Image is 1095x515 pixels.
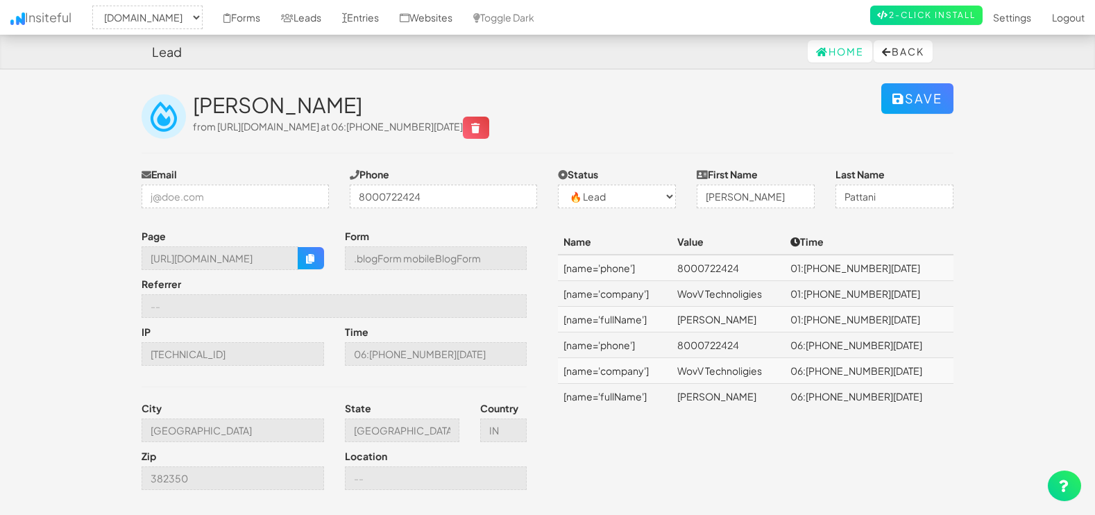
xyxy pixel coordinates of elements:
input: -- [142,342,324,366]
td: 01:[PHONE_NUMBER][DATE] [785,255,953,281]
td: 8000722424 [672,255,785,281]
label: IP [142,325,151,339]
a: Home [808,40,872,62]
input: -- [480,419,527,442]
td: 06:[PHONE_NUMBER][DATE] [785,332,953,358]
label: Last Name [835,167,885,181]
label: Status [558,167,598,181]
label: Zip [142,449,156,463]
th: Name [558,229,672,255]
input: (123)-456-7890 [350,185,537,208]
td: [name='phone'] [558,255,672,281]
td: 06:[PHONE_NUMBER][DATE] [785,384,953,410]
td: [PERSON_NAME] [672,307,785,332]
input: -- [345,466,527,490]
td: [name='fullName'] [558,307,672,332]
td: [name='company'] [558,281,672,307]
td: [PERSON_NAME] [672,384,785,410]
input: -- [345,342,527,366]
input: John [697,185,815,208]
label: Phone [350,167,389,181]
span: from [URL][DOMAIN_NAME] at 06:[PHONE_NUMBER][DATE] [193,120,489,133]
h2: [PERSON_NAME] [193,94,881,117]
input: -- [345,246,527,270]
label: State [345,401,371,415]
button: Save [881,83,953,114]
td: WovV Technoligies [672,358,785,384]
th: Value [672,229,785,255]
label: Time [345,325,368,339]
td: 06:[PHONE_NUMBER][DATE] [785,358,953,384]
label: Country [480,401,518,415]
label: Form [345,229,369,243]
h4: Lead [152,45,182,59]
td: WovV Technoligies [672,281,785,307]
label: Page [142,229,166,243]
label: First Name [697,167,758,181]
input: Doe [835,185,953,208]
input: -- [142,466,324,490]
input: -- [345,419,459,442]
label: Location [345,449,387,463]
label: City [142,401,162,415]
input: -- [142,419,324,442]
td: [name='phone'] [558,332,672,358]
input: -- [142,294,527,318]
th: Time [785,229,953,255]
td: 01:[PHONE_NUMBER][DATE] [785,307,953,332]
a: 2-Click Install [870,6,983,25]
td: 01:[PHONE_NUMBER][DATE] [785,281,953,307]
input: j@doe.com [142,185,329,208]
label: Email [142,167,177,181]
img: icon.png [10,12,25,25]
td: [name='fullName'] [558,384,672,410]
td: 8000722424 [672,332,785,358]
td: [name='company'] [558,358,672,384]
input: -- [142,246,298,270]
img: insiteful-lead.png [142,94,186,139]
button: Back [874,40,933,62]
label: Referrer [142,277,181,291]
